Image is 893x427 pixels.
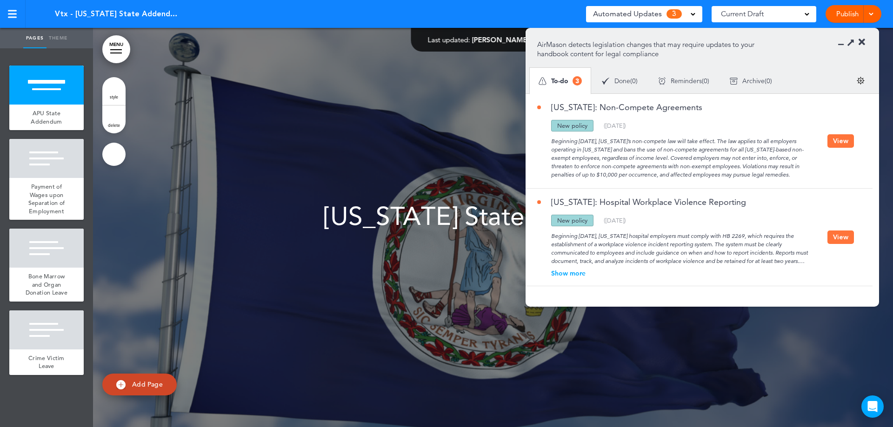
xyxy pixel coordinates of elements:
[31,109,62,125] span: APU State Addendum
[721,7,764,20] span: Current Draft
[730,77,738,85] img: apu_icons_archive.svg
[720,69,782,93] div: ( )
[108,122,120,128] span: delete
[9,105,84,130] a: APU State Addendum
[593,7,662,20] span: Automated Updates
[537,198,746,206] a: [US_STATE]: Hospital Workplace Violence Reporting
[539,77,546,85] img: apu_icons_todo.svg
[428,36,559,43] div: —
[537,131,827,179] div: Beginning [DATE], [US_STATE]’s non-compete law will take effect. The law applies to all employers...
[9,178,84,220] a: Payment of Wages upon Separation of Employment
[671,78,702,84] span: Reminders
[132,380,163,388] span: Add Page
[827,134,854,148] button: View
[704,78,707,84] span: 0
[666,9,682,19] span: 3
[116,380,126,389] img: add.svg
[28,354,65,370] span: Crime Victim Leave
[861,395,884,418] div: Open Intercom Messenger
[537,226,827,265] div: Beginning [DATE], [US_STATE] hospital employers must comply with HB 2269, which requires the esta...
[28,183,65,215] span: Payment of Wages upon Separation of Employment
[537,40,768,59] p: AirMason detects legislation changes that may require updates to your handbook content for legal ...
[632,78,636,84] span: 0
[551,215,593,226] div: New policy
[658,77,666,85] img: apu_icons_remind.svg
[537,103,702,112] a: [US_STATE]: Non-Compete Agreements
[604,217,626,223] div: ( )
[472,35,529,44] span: [PERSON_NAME]
[9,268,84,302] a: Bone Marrow and Organ Donation Leave
[606,122,624,129] span: [DATE]
[23,28,47,48] a: Pages
[606,217,624,224] span: [DATE]
[537,270,827,276] div: Show more
[47,28,70,48] a: Theme
[102,105,126,133] a: delete
[102,374,177,395] a: Add Page
[573,76,582,85] span: 3
[833,5,862,23] a: Publish
[102,35,130,63] a: MENU
[102,77,126,105] a: style
[592,69,648,93] div: ( )
[537,296,658,304] a: [US_STATE]: Minimum Wage
[55,9,180,19] span: Vtx - [US_STATE] State Addendum
[614,78,630,84] span: Done
[551,120,593,131] div: New policy
[9,349,84,375] a: Crime Victim Leave
[742,78,765,84] span: Archive
[827,230,854,244] button: View
[604,123,626,129] div: ( )
[110,94,118,99] span: style
[324,201,662,231] span: [US_STATE] State Addendum
[602,77,610,85] img: apu_icons_done.svg
[648,69,720,93] div: ( )
[428,35,470,44] span: Last updated:
[26,272,67,296] span: Bone Marrow and Organ Donation Leave
[857,77,865,85] img: settings.svg
[766,78,770,84] span: 0
[551,78,568,84] span: To-do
